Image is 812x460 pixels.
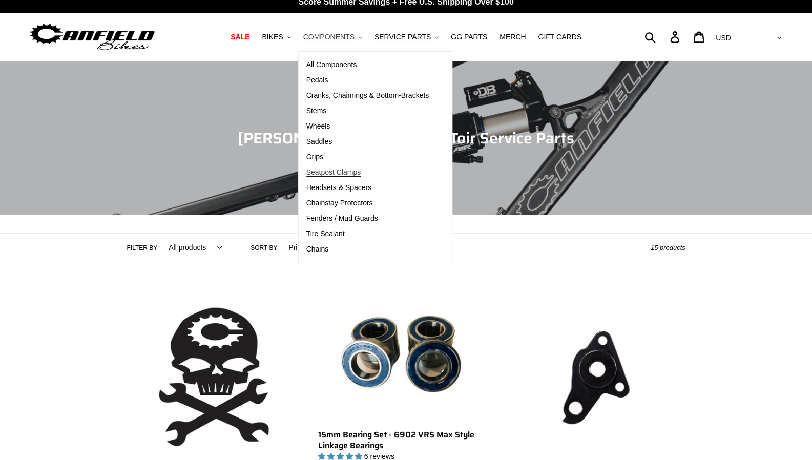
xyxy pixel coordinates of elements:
label: Filter by [127,243,158,253]
span: [PERSON_NAME] Bikes Riot / Toir Service Parts [238,126,574,150]
span: All Components [306,60,357,69]
span: Saddles [306,137,332,146]
a: Chainstay Protectors [299,196,437,211]
span: Seatpost Clamps [306,168,361,177]
img: Canfield Bikes [28,21,156,53]
a: Grips [299,150,437,165]
span: Stems [306,107,327,115]
span: SERVICE PARTS [374,33,431,41]
span: GIFT CARDS [538,33,581,41]
span: Wheels [306,122,330,131]
span: Pedals [306,76,328,85]
button: BIKES [257,30,296,44]
a: GIFT CARDS [533,30,587,44]
label: Sort by [251,243,277,253]
span: Cranks, Chainrings & Bottom-Brackets [306,91,429,100]
a: Tire Sealant [299,226,437,242]
span: Headsets & Spacers [306,183,372,192]
a: Pedals [299,73,437,88]
a: Fenders / Mud Guards [299,211,437,226]
a: MERCH [494,30,531,44]
a: Chains [299,242,437,257]
input: Search [650,26,676,48]
button: COMPONENTS [298,30,367,44]
span: GG PARTS [451,33,487,41]
a: Seatpost Clamps [299,165,437,180]
a: Cranks, Chainrings & Bottom-Brackets [299,88,437,103]
span: COMPONENTS [303,33,355,41]
a: Saddles [299,134,437,150]
span: Grips [306,153,323,161]
a: Wheels [299,119,437,134]
span: Tire Sealant [306,229,345,238]
a: SALE [225,30,255,44]
a: All Components [299,57,437,73]
span: Chains [306,245,329,254]
span: SALE [231,33,249,41]
span: MERCH [499,33,526,41]
button: SERVICE PARTS [369,30,444,44]
a: GG PARTS [446,30,492,44]
span: BIKES [262,33,283,41]
span: Chainstay Protectors [306,199,373,207]
span: 15 products [651,244,685,252]
a: Stems [299,103,437,119]
a: Headsets & Spacers [299,180,437,196]
span: Fenders / Mud Guards [306,214,378,223]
